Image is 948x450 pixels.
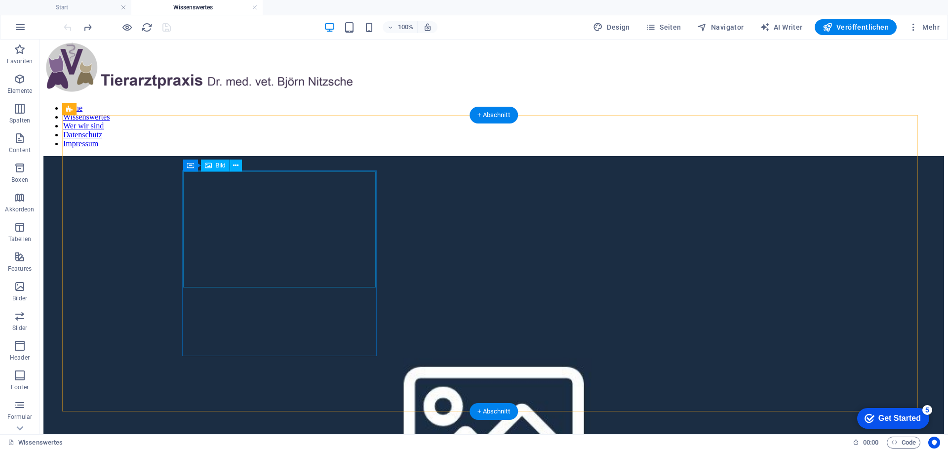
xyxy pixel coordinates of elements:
p: Boxen [11,176,28,184]
h6: 100% [397,21,413,33]
button: Seiten [642,19,685,35]
span: Navigator [697,22,744,32]
h6: Session-Zeit [853,437,879,449]
p: Content [9,146,31,154]
p: Formular [7,413,33,421]
span: 00 00 [863,437,878,449]
button: AI Writer [756,19,807,35]
p: Header [10,354,30,362]
div: Get Started 5 items remaining, 0% complete [8,5,80,26]
button: Navigator [693,19,748,35]
button: Code [887,437,920,449]
button: Mehr [905,19,944,35]
div: Design (Strg+Alt+Y) [589,19,634,35]
div: + Abschnitt [470,107,518,123]
span: AI Writer [760,22,803,32]
button: reload [141,21,153,33]
p: Tabellen [8,235,31,243]
p: Akkordeon [5,205,34,213]
span: Code [891,437,916,449]
p: Bilder [12,294,28,302]
p: Footer [11,383,29,391]
span: Veröffentlichen [823,22,889,32]
p: Slider [12,324,28,332]
button: Usercentrics [928,437,940,449]
a: Klick, um Auswahl aufzuheben. Doppelklick öffnet Seitenverwaltung [8,437,63,449]
button: redo [81,21,93,33]
p: Favoriten [7,57,33,65]
h4: Wissenswertes [131,2,263,13]
span: Seiten [646,22,681,32]
i: Wiederholen: Bild ändern (Strg + Y, ⌘+Y) [82,22,93,33]
div: + Abschnitt [470,403,518,420]
i: Bei Größenänderung Zoomstufe automatisch an das gewählte Gerät anpassen. [423,23,432,32]
div: 5 [73,2,83,12]
span: Mehr [908,22,940,32]
p: Features [8,265,32,273]
p: Elemente [7,87,33,95]
p: Spalten [9,117,30,124]
span: Design [593,22,630,32]
span: : [870,439,871,446]
button: Design [589,19,634,35]
span: Bild [216,163,226,168]
div: Get Started [29,11,72,20]
button: Veröffentlichen [815,19,897,35]
i: Seite neu laden [141,22,153,33]
button: 100% [383,21,418,33]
